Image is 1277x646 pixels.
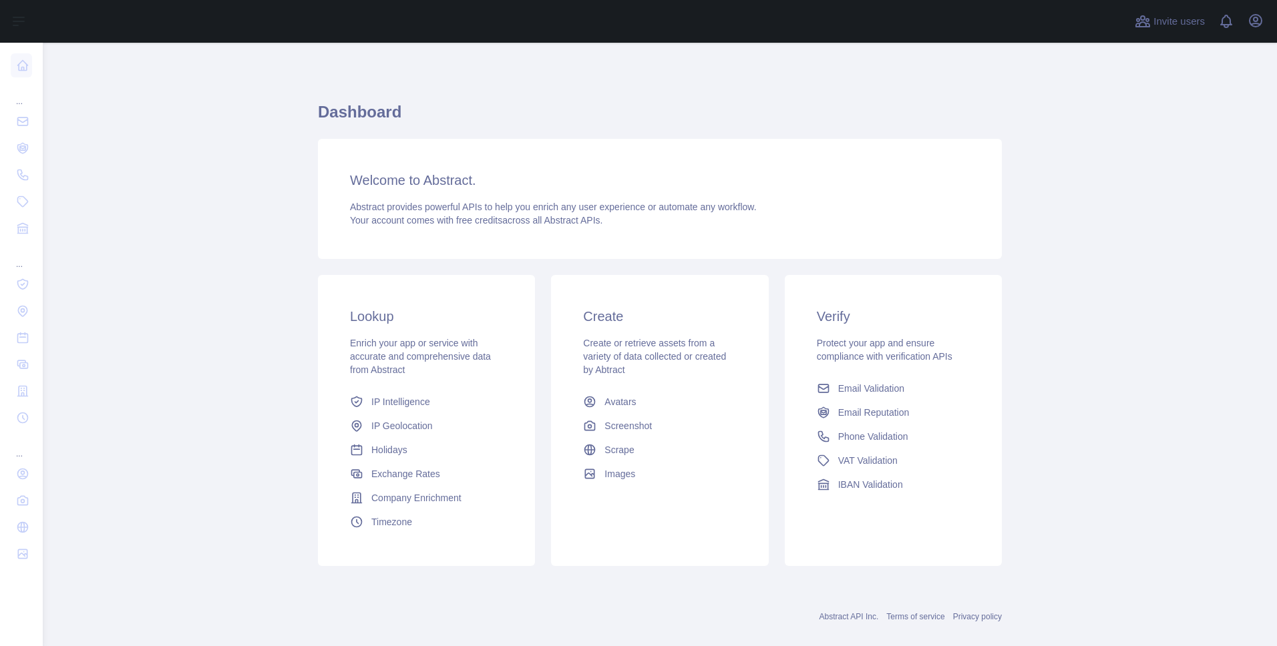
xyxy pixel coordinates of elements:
a: Timezone [345,510,508,534]
h3: Verify [817,307,970,326]
span: free credits [456,215,502,226]
h3: Create [583,307,736,326]
a: Privacy policy [953,612,1002,621]
a: Company Enrichment [345,486,508,510]
h1: Dashboard [318,101,1002,133]
a: IP Geolocation [345,414,508,438]
span: Screenshot [604,419,652,432]
span: Your account comes with across all Abstract APIs. [350,215,602,226]
span: Company Enrichment [371,491,462,505]
a: IP Intelligence [345,390,508,414]
button: Invite users [1132,11,1208,32]
span: Enrich your app or service with accurate and comprehensive data from Abstract [350,338,491,375]
span: Invite users [1153,14,1205,29]
span: Protect your app and ensure compliance with verification APIs [817,338,952,362]
span: Avatars [604,395,636,408]
span: IP Geolocation [371,419,433,432]
a: Images [578,462,741,486]
span: Scrape [604,443,634,456]
span: Exchange Rates [371,467,440,480]
span: Create or retrieve assets from a variety of data collected or created by Abtract [583,338,726,375]
span: Email Reputation [838,406,910,419]
span: Holidays [371,443,407,456]
div: ... [11,243,32,270]
a: Abstract API Inc. [819,612,879,621]
a: Scrape [578,438,741,462]
span: IP Intelligence [371,395,430,408]
span: Phone Validation [838,430,908,443]
a: Holidays [345,438,508,462]
a: Phone Validation [811,424,975,448]
span: VAT Validation [838,454,898,467]
a: Avatars [578,390,741,414]
div: ... [11,432,32,459]
span: Timezone [371,515,412,529]
span: Email Validation [838,382,904,395]
a: Email Reputation [811,400,975,424]
a: Email Validation [811,376,975,400]
a: Screenshot [578,414,741,438]
h3: Welcome to Abstract. [350,171,970,190]
span: Images [604,467,635,480]
a: IBAN Validation [811,472,975,497]
a: VAT Validation [811,448,975,472]
h3: Lookup [350,307,503,326]
span: IBAN Validation [838,478,903,491]
span: Abstract provides powerful APIs to help you enrich any user experience or automate any workflow. [350,202,757,212]
a: Terms of service [886,612,944,621]
a: Exchange Rates [345,462,508,486]
div: ... [11,80,32,107]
